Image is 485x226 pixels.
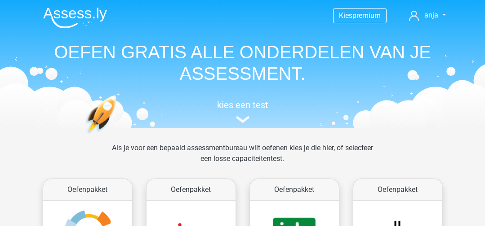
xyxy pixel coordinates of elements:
a: kies een test [36,100,449,123]
a: Kiespremium [334,9,386,22]
a: anja [405,10,449,21]
span: premium [352,11,381,20]
div: Als je voor een bepaald assessmentbureau wilt oefenen kies je die hier, of selecteer een losse ca... [105,143,380,175]
span: Kies [339,11,352,20]
h1: OEFEN GRATIS ALLE ONDERDELEN VAN JE ASSESSMENT. [36,41,449,84]
img: assessment [236,116,249,123]
h5: kies een test [36,100,449,110]
img: Assessly [43,7,107,28]
img: oefenen [85,95,151,176]
span: anja [424,11,438,19]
